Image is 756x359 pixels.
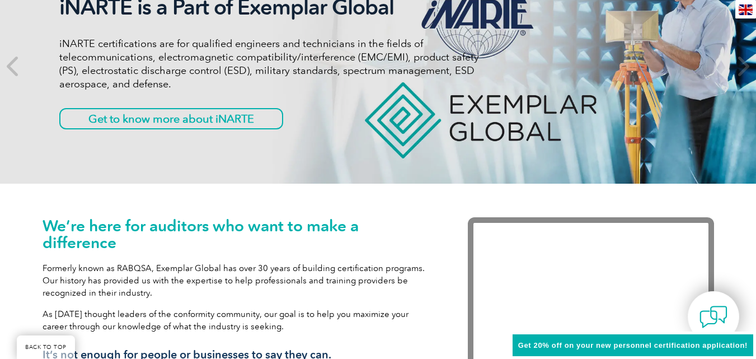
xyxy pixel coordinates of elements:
img: en [739,4,753,15]
img: contact-chat.png [699,303,727,331]
p: As [DATE] thought leaders of the conformity community, our goal is to help you maximize your care... [43,308,434,333]
a: Get to know more about iNARTE [59,108,283,129]
span: Get 20% off on your new personnel certification application! [518,341,748,349]
p: Formerly known as RABQSA, Exemplar Global has over 30 years of building certification programs. O... [43,262,434,299]
h1: We’re here for auditors who want to make a difference [43,217,434,251]
a: BACK TO TOP [17,335,75,359]
p: iNARTE certifications are for qualified engineers and technicians in the fields of telecommunicat... [59,37,479,91]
